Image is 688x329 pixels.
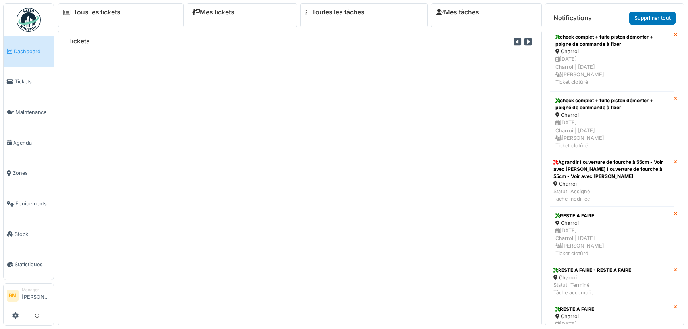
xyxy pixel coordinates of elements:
[553,281,631,296] div: Statut: Terminé Tâche accomplie
[555,97,669,111] div: check complet + fuite piston démonter + poigné de commande à fixer
[436,8,479,16] a: Mes tâches
[550,155,674,207] a: Agrandir l'ouverture de fourche à 55cm - Voir avec [PERSON_NAME] l'ouverture de fourche à 55cm - ...
[22,287,50,293] div: Manager
[305,8,365,16] a: Toutes les tâches
[13,139,50,147] span: Agenda
[14,48,50,55] span: Dashboard
[550,91,674,155] a: check complet + fuite piston démonter + poigné de commande à fixer Charroi [DATE]Charroi | [DATE]...
[13,169,50,177] span: Zones
[22,287,50,304] li: [PERSON_NAME]
[555,48,669,55] div: Charroi
[553,188,671,203] div: Statut: Assigné Tâche modifiée
[550,207,674,263] a: RESTE A FAIRE Charroi [DATE]Charroi | [DATE] [PERSON_NAME]Ticket clotûré
[15,108,50,116] span: Maintenance
[555,119,669,149] div: [DATE] Charroi | [DATE] [PERSON_NAME] Ticket clotûré
[553,274,631,281] div: Charroi
[15,230,50,238] span: Stock
[17,8,41,32] img: Badge_color-CXgf-gQk.svg
[4,188,54,219] a: Équipements
[4,36,54,67] a: Dashboard
[553,267,631,274] div: RESTE A FAIRE - RESTE A FAIRE
[15,261,50,268] span: Statistiques
[15,78,50,85] span: Tickets
[4,158,54,189] a: Zones
[555,55,669,86] div: [DATE] Charroi | [DATE] [PERSON_NAME] Ticket clotûré
[4,250,54,280] a: Statistiques
[4,128,54,158] a: Agenda
[73,8,120,16] a: Tous les tickets
[4,219,54,250] a: Stock
[553,159,671,180] div: Agrandir l'ouverture de fourche à 55cm - Voir avec [PERSON_NAME] l'ouverture de fourche à 55cm - ...
[629,12,676,25] a: Supprimer tout
[7,287,50,306] a: RM Manager[PERSON_NAME]
[7,290,19,302] li: RM
[553,14,592,22] h6: Notifications
[555,219,669,227] div: Charroi
[555,33,669,48] div: check complet + fuite piston démonter + poigné de commande à fixer
[550,28,674,91] a: check complet + fuite piston démonter + poigné de commande à fixer Charroi [DATE]Charroi | [DATE]...
[555,227,669,257] div: [DATE] Charroi | [DATE] [PERSON_NAME] Ticket clotûré
[555,306,669,313] div: RESTE A FAIRE
[192,8,234,16] a: Mes tickets
[4,67,54,97] a: Tickets
[550,263,674,300] a: RESTE A FAIRE - RESTE A FAIRE Charroi Statut: TerminéTâche accomplie
[68,37,90,45] h6: Tickets
[4,97,54,128] a: Maintenance
[553,180,671,188] div: Charroi
[555,111,669,119] div: Charroi
[15,200,50,207] span: Équipements
[555,212,669,219] div: RESTE A FAIRE
[555,313,669,320] div: Charroi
